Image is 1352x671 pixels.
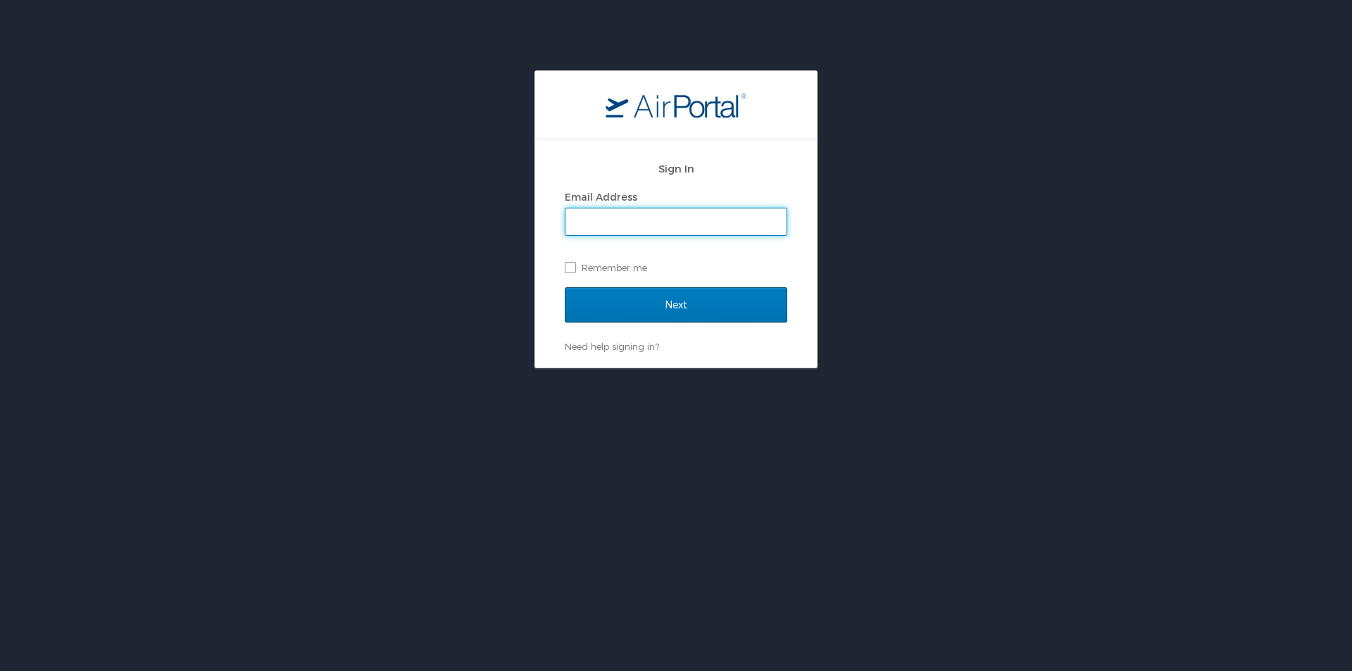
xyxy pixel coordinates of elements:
a: Need help signing in? [565,341,659,352]
label: Email Address [565,191,637,203]
input: Next [565,287,787,322]
img: logo [606,92,746,118]
h2: Sign In [565,161,787,177]
label: Remember me [565,257,787,278]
